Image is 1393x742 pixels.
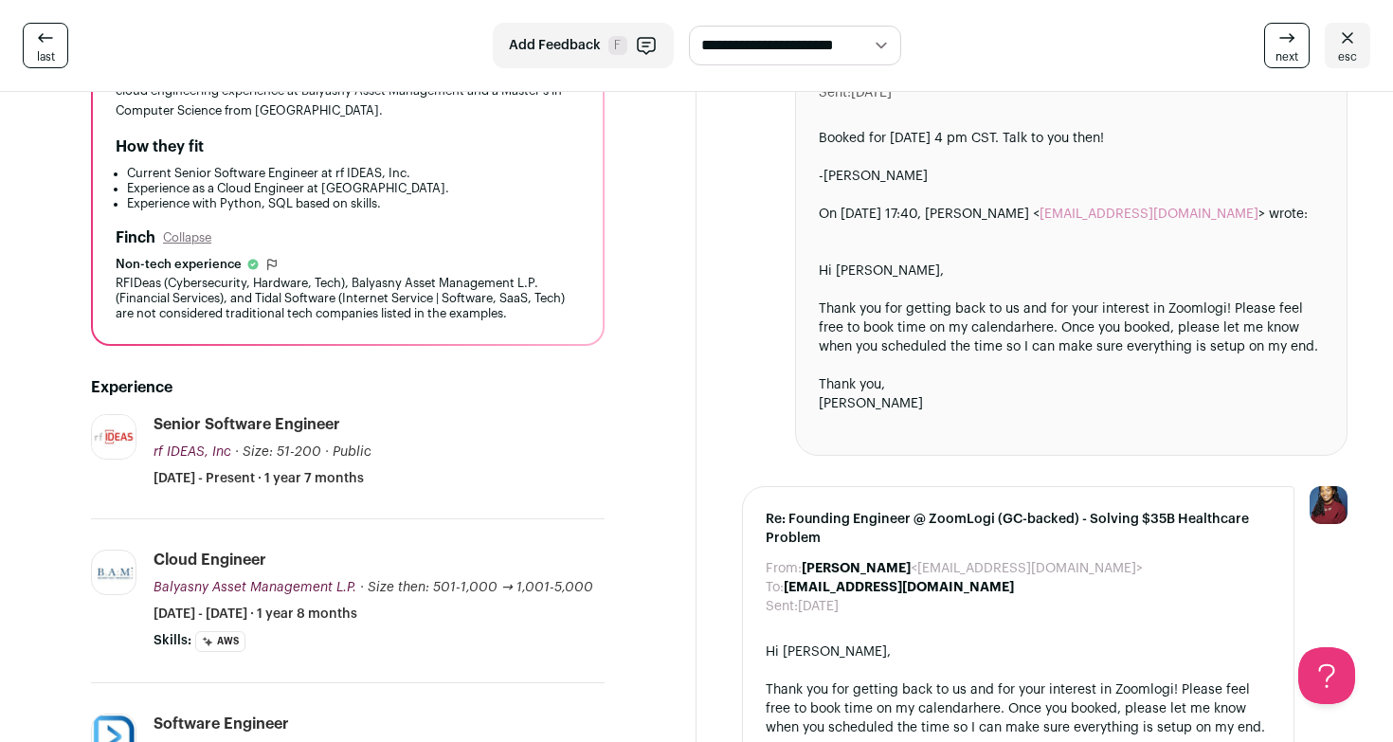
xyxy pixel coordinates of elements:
div: Software Engineer [154,714,289,734]
span: [DATE] - [DATE] · 1 year 8 months [154,605,357,624]
span: · [325,443,329,461]
span: Add Feedback [509,36,601,55]
span: · Size: 51-200 [235,445,321,459]
dd: <[EMAIL_ADDRESS][DOMAIN_NAME]> [802,559,1143,578]
h2: Experience [91,376,605,399]
b: [PERSON_NAME] [802,562,911,575]
span: [DATE] - Present · 1 year 7 months [154,469,364,488]
dt: Sent: [766,597,798,616]
span: Re: Founding Engineer @ ZoomLogi (GC-backed) - Solving $35B Healthcare Problem [766,510,1271,548]
li: Experience as a Cloud Engineer at [GEOGRAPHIC_DATA]. [127,181,580,196]
span: Skills: [154,631,191,650]
li: AWS [195,631,245,652]
span: · Size then: 501-1,000 → 1,001-5,000 [360,581,593,594]
iframe: Help Scout Beacon - Open [1298,647,1355,704]
img: 8c2bf674f1abf3a48f5432ef6919e4a602a0392740ec72877e993e658dc5b485.jpg [92,415,136,459]
span: F [608,36,627,55]
button: Collapse [163,230,211,245]
div: Cloud Engineer [154,550,266,570]
a: esc [1325,23,1370,68]
div: RFIDeas (Cybersecurity, Hardware, Tech), Balyasny Asset Management L.P. (Financial Services), and... [116,276,580,321]
span: Public [333,445,371,459]
h2: Finch [116,226,155,249]
a: [EMAIL_ADDRESS][DOMAIN_NAME] [1040,208,1258,221]
dd: [DATE] [798,597,839,616]
div: Thank you for getting back to us and for your interest in Zoomlogi! Please feel free to book time... [766,680,1271,737]
dt: To: [766,578,784,597]
a: last [23,23,68,68]
div: Thank you, [819,375,1324,394]
dd: [DATE] [851,83,892,102]
a: next [1264,23,1310,68]
span: Non-tech experience [116,257,242,272]
span: esc [1338,49,1357,64]
span: next [1275,49,1298,64]
img: 10010497-medium_jpg [1310,486,1348,524]
h2: How they fit [116,136,204,158]
div: Hi [PERSON_NAME], [819,262,1324,281]
blockquote: On [DATE] 17:40, [PERSON_NAME] < > wrote: [819,205,1324,243]
div: Booked for [DATE] 4 pm CST. Talk to you then! [819,129,1324,148]
div: Hi [PERSON_NAME], [766,642,1271,661]
li: Experience with Python, SQL based on skills. [127,196,580,211]
span: Balyasny Asset Management L.P. [154,581,356,594]
li: Current Senior Software Engineer at rf IDEAS, Inc. [127,166,580,181]
span: last [37,49,55,64]
a: here [1026,321,1054,335]
div: -[PERSON_NAME] [819,167,1324,186]
img: 3ae082d01d971f07e361c643adc560a7a9d509191dcbcb22b0090aaa15ec698c.jpg [92,564,136,583]
a: here [973,702,1001,715]
dt: Sent: [819,83,851,102]
button: Add Feedback F [493,23,674,68]
div: Thank you for getting back to us and for your interest in Zoomlogi! Please feel free to book time... [819,299,1324,356]
div: [PERSON_NAME] [819,394,1324,413]
b: [EMAIL_ADDRESS][DOMAIN_NAME] [784,581,1014,594]
span: rf IDEAS, Inc [154,445,231,459]
div: Senior Software Engineer [154,414,340,435]
dt: From: [766,559,802,578]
